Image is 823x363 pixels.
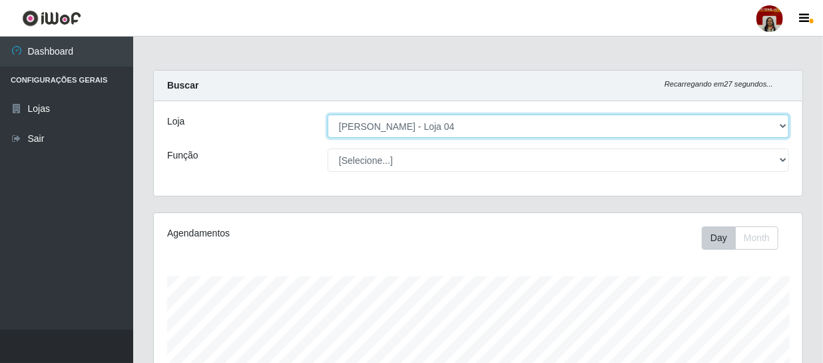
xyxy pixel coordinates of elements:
strong: Buscar [167,80,198,91]
button: Day [702,226,736,250]
div: Agendamentos [167,226,415,240]
div: Toolbar with button groups [702,226,789,250]
label: Função [167,149,198,163]
img: CoreUI Logo [22,10,81,27]
button: Month [735,226,778,250]
div: First group [702,226,778,250]
label: Loja [167,115,184,129]
i: Recarregando em 27 segundos... [665,80,773,88]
